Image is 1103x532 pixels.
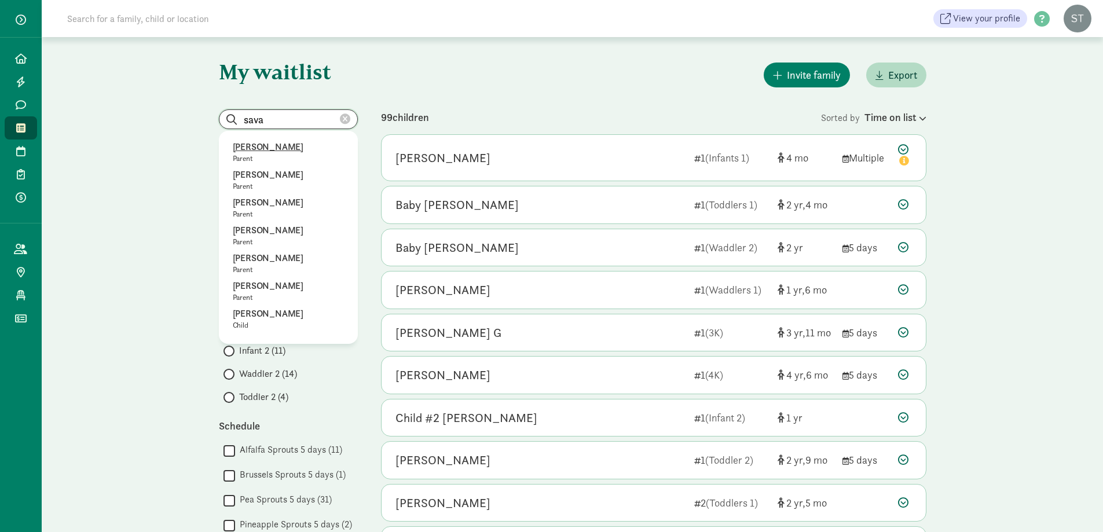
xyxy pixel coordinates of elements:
div: 1 [694,240,768,255]
span: (Infants 1) [705,151,749,164]
div: [object Object] [778,452,833,468]
label: Brussels Sprouts 5 days (1) [235,468,346,482]
div: [object Object] [778,495,833,511]
p: [PERSON_NAME] [233,251,344,265]
span: 2 [786,496,805,509]
p: Parent [233,265,344,274]
div: Sorted by [821,109,926,125]
span: 2 [786,198,805,211]
p: Parent [233,182,344,191]
span: (Waddler 2) [705,241,757,254]
span: Infant 2 (11) [239,344,285,358]
div: 1 [694,452,768,468]
span: (Toddler 2) [705,453,753,467]
span: 2 [786,241,803,254]
div: 1 [694,325,768,340]
p: Child [233,321,344,330]
div: [object Object] [778,197,833,212]
p: [PERSON_NAME] [233,196,344,210]
div: Baby Graf [395,196,519,214]
span: 6 [805,283,827,296]
input: Search for a family, child or location [60,7,385,30]
span: 1 [786,283,805,296]
div: Austin Buchanan [395,149,490,167]
p: [PERSON_NAME] [233,168,344,182]
span: 11 [805,326,831,339]
button: Invite family [764,63,850,87]
div: Multiple [842,150,889,166]
span: (Toddlers 1) [706,496,758,509]
div: Schedule [219,418,358,434]
span: (Toddlers 1) [705,198,757,211]
span: 1 [786,411,802,424]
div: [object Object] [778,282,833,298]
span: (Waddlers 1) [705,283,761,296]
span: (Infant 2) [705,411,745,424]
p: [PERSON_NAME] [233,223,344,237]
span: Export [888,67,917,83]
div: 5 days [842,325,889,340]
div: 1 [694,150,768,166]
div: [object Object] [778,240,833,255]
div: Baby Householder [395,239,519,257]
span: 6 [806,368,828,381]
div: Child #2 Herde [395,409,537,427]
div: 99 children [381,109,821,125]
span: (4K) [705,368,723,381]
div: [object Object] [778,325,833,340]
span: 3 [786,326,805,339]
div: [object Object] [778,150,833,166]
button: Export [866,63,926,87]
p: Parent [233,210,344,219]
div: 5 days [842,452,889,468]
p: Parent [233,293,344,302]
label: Pea Sprouts 5 days (31) [235,493,332,507]
p: [PERSON_NAME] [233,307,344,321]
div: [object Object] [778,410,833,425]
div: 1 [694,197,768,212]
p: Parent [233,154,344,163]
h1: My waitlist [219,60,358,83]
div: Emilio Martinez Armendaiz [395,451,490,469]
p: [PERSON_NAME] [233,140,344,154]
div: Callum Servais [395,494,490,512]
span: Toddler 2 (4) [239,390,288,404]
div: 1 [694,367,768,383]
div: 5 days [842,240,889,255]
div: Cleo G [395,324,501,342]
span: 4 [786,368,806,381]
div: Wilder Olson [395,281,490,299]
div: 1 [694,410,768,425]
div: Weston Herde [395,366,490,384]
div: 1 [694,282,768,298]
label: Alfalfa Sprouts 5 days (11) [235,443,342,457]
span: 2 [786,453,805,467]
div: 2 [694,495,768,511]
div: 5 days [842,367,889,383]
input: Search list... [219,110,357,129]
a: View your profile [933,9,1027,28]
p: [PERSON_NAME] [233,279,344,293]
div: [object Object] [778,367,833,383]
span: View your profile [953,12,1020,25]
span: (3K) [705,326,723,339]
label: Pineapple Sprouts 5 days (2) [235,518,352,531]
span: 4 [786,151,808,164]
div: Time on list [864,109,926,125]
iframe: Chat Widget [1045,476,1103,532]
span: 4 [805,198,827,211]
span: 9 [805,453,827,467]
p: Parent [233,237,344,247]
span: 5 [805,496,827,509]
span: Waddler 2 (14) [239,367,297,381]
span: Invite family [787,67,841,83]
